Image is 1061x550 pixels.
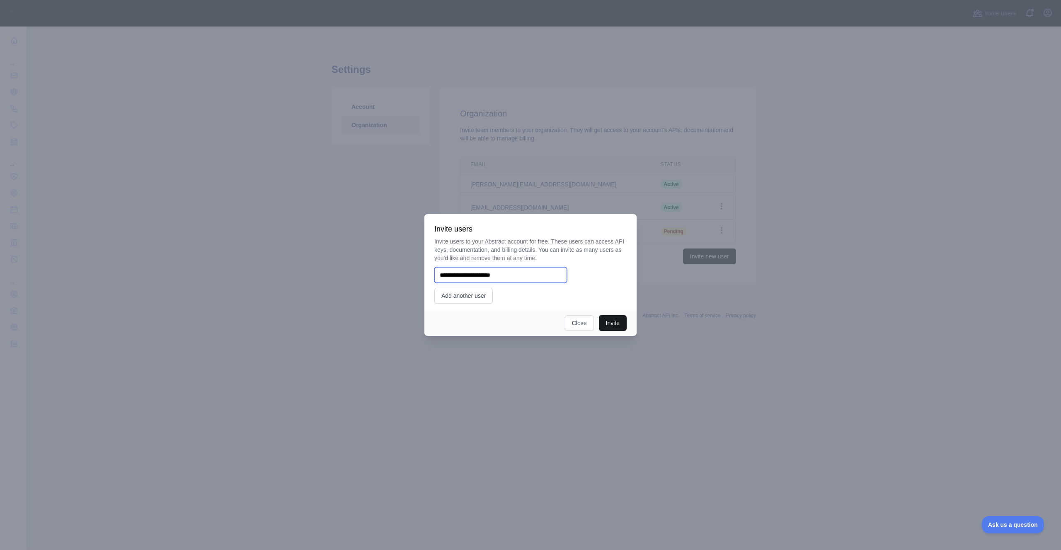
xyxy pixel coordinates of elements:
[599,315,627,331] button: Invite
[434,288,493,304] button: Add another user
[565,315,594,331] button: Close
[982,516,1044,533] iframe: Toggle Customer Support
[434,237,627,262] p: Invite users to your Abstract account for free. These users can access API keys, documentation, a...
[434,224,627,234] h3: Invite users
